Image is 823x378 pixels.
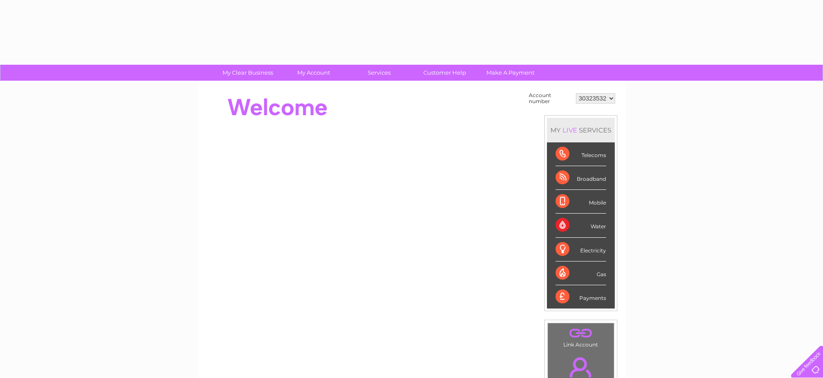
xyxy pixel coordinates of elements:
div: Gas [556,261,606,285]
a: My Clear Business [212,65,283,81]
div: MY SERVICES [547,118,615,142]
div: Mobile [556,190,606,214]
div: Telecoms [556,142,606,166]
div: Payments [556,285,606,309]
a: . [550,325,612,340]
a: Customer Help [409,65,480,81]
div: Water [556,214,606,237]
td: Account number [527,90,574,107]
a: Make A Payment [475,65,546,81]
div: LIVE [561,126,579,134]
a: My Account [278,65,349,81]
td: Link Account [547,323,614,350]
div: Broadband [556,166,606,190]
a: Services [343,65,415,81]
div: Electricity [556,238,606,261]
